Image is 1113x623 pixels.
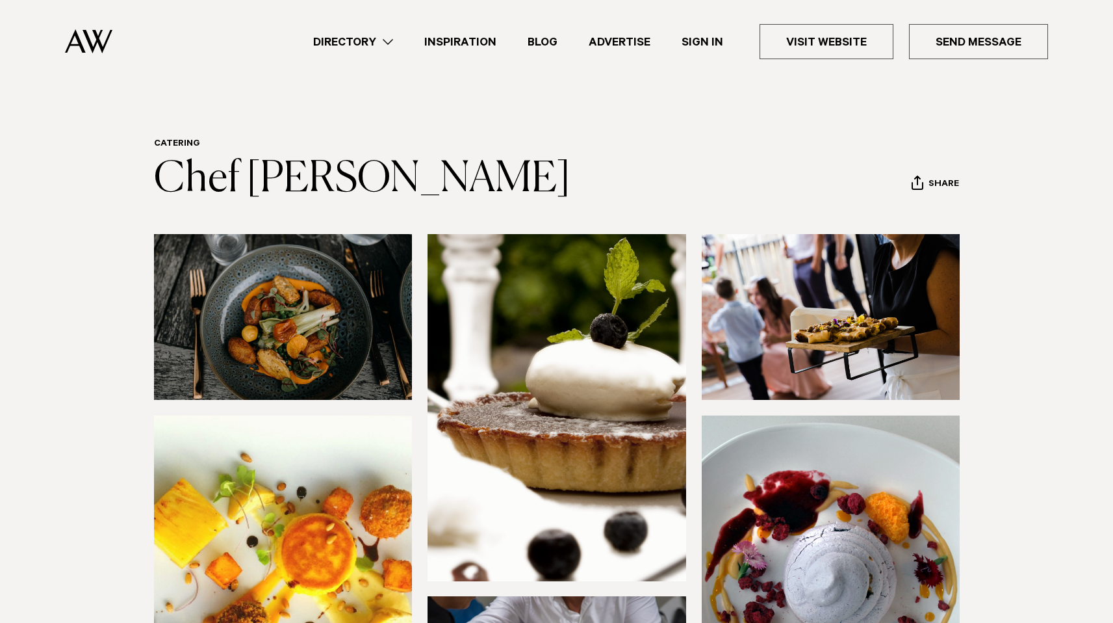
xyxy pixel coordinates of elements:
[154,159,570,200] a: Chef [PERSON_NAME]
[154,139,200,150] a: Catering
[760,24,893,59] a: Visit Website
[911,175,960,194] button: Share
[909,24,1048,59] a: Send Message
[928,179,959,191] span: Share
[298,33,409,51] a: Directory
[409,33,512,51] a: Inspiration
[573,33,666,51] a: Advertise
[65,29,112,53] img: Auckland Weddings Logo
[666,33,739,51] a: Sign In
[512,33,573,51] a: Blog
